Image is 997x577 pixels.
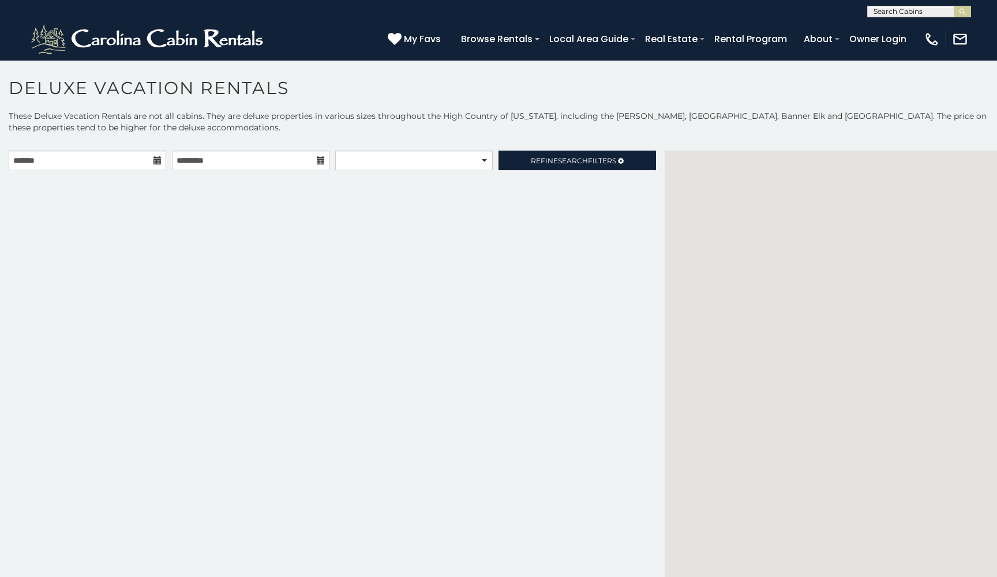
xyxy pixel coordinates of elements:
span: Search [558,156,588,165]
span: Refine Filters [531,156,616,165]
img: mail-regular-white.png [952,31,968,47]
a: Browse Rentals [455,29,538,49]
a: About [798,29,838,49]
img: White-1-2.png [29,22,268,57]
a: Rental Program [709,29,793,49]
img: phone-regular-white.png [924,31,940,47]
a: Owner Login [844,29,912,49]
a: RefineSearchFilters [498,151,656,170]
a: Local Area Guide [544,29,634,49]
a: My Favs [388,32,444,47]
span: My Favs [404,32,441,46]
a: Real Estate [639,29,703,49]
